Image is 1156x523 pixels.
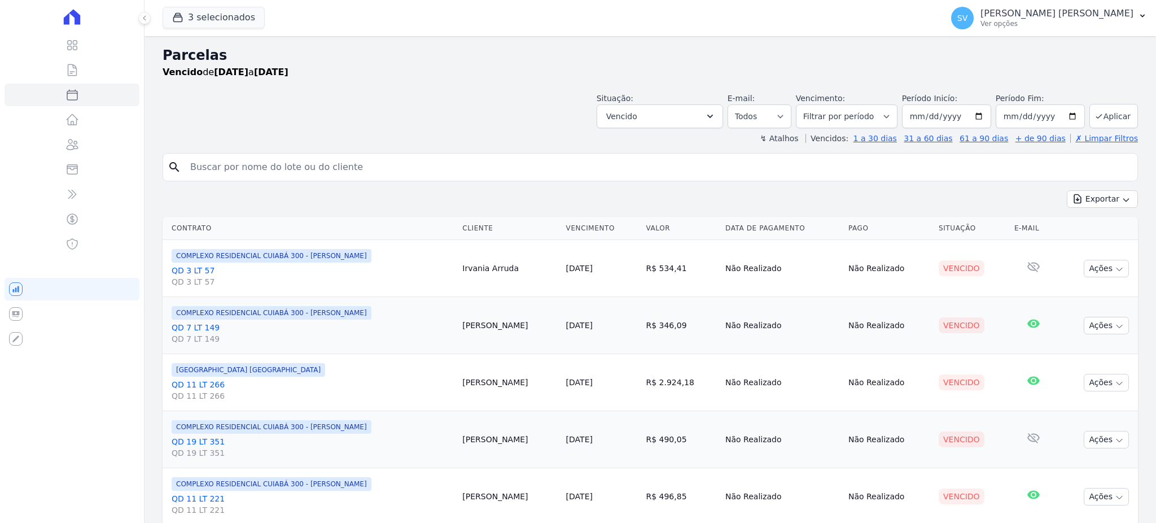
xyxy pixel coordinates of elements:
p: Ver opções [980,19,1133,28]
button: Ações [1084,374,1129,391]
a: QD 11 LT 221QD 11 LT 221 [172,493,453,516]
button: Ações [1084,488,1129,505]
button: SV [PERSON_NAME] [PERSON_NAME] Ver opções [942,2,1156,34]
div: Vencido [939,432,984,447]
th: Contrato [163,217,458,240]
span: [GEOGRAPHIC_DATA] [GEOGRAPHIC_DATA] [172,363,325,377]
td: Não Realizado [844,354,934,411]
a: ✗ Limpar Filtros [1070,134,1138,143]
strong: [DATE] [254,67,288,77]
input: Buscar por nome do lote ou do cliente [183,156,1133,178]
span: QD 11 LT 221 [172,504,453,516]
span: Vencido [606,110,637,123]
a: [DATE] [566,492,593,501]
td: R$ 2.924,18 [641,354,721,411]
button: Vencido [597,104,723,128]
span: COMPLEXO RESIDENCIAL CUIABÁ 300 - [PERSON_NAME] [172,420,371,434]
i: search [168,160,181,174]
td: [PERSON_NAME] [458,354,561,411]
a: [DATE] [566,264,593,273]
td: Não Realizado [721,240,844,297]
th: Pago [844,217,934,240]
a: QD 7 LT 149QD 7 LT 149 [172,322,453,345]
button: 3 selecionados [163,7,265,28]
td: [PERSON_NAME] [458,411,561,468]
span: SV [957,14,967,22]
a: 1 a 30 dias [853,134,897,143]
span: COMPLEXO RESIDENCIAL CUIABÁ 300 - [PERSON_NAME] [172,306,371,320]
td: Irvania Arruda [458,240,561,297]
label: Situação: [597,94,633,103]
a: 61 a 90 dias [960,134,1008,143]
button: Ações [1084,260,1129,277]
td: Não Realizado [844,297,934,354]
strong: [DATE] [214,67,248,77]
button: Exportar [1067,190,1138,208]
a: [DATE] [566,378,593,387]
td: [PERSON_NAME] [458,297,561,354]
label: Período Fim: [996,93,1085,104]
td: R$ 346,09 [641,297,721,354]
label: Vencidos: [805,134,848,143]
h2: Parcelas [163,45,1138,66]
td: Não Realizado [844,411,934,468]
span: QD 19 LT 351 [172,447,453,459]
label: ↯ Atalhos [760,134,798,143]
a: QD 19 LT 351QD 19 LT 351 [172,436,453,459]
div: Vencido [939,317,984,333]
td: R$ 490,05 [641,411,721,468]
div: Vencido [939,489,984,504]
div: Vencido [939,260,984,276]
th: Data de Pagamento [721,217,844,240]
div: Vencido [939,374,984,390]
button: Aplicar [1089,104,1138,128]
span: QD 7 LT 149 [172,333,453,345]
td: Não Realizado [721,297,844,354]
a: + de 90 dias [1015,134,1066,143]
td: Não Realizado [844,240,934,297]
span: QD 11 LT 266 [172,390,453,402]
strong: Vencido [163,67,203,77]
span: COMPLEXO RESIDENCIAL CUIABÁ 300 - [PERSON_NAME] [172,477,371,491]
label: Período Inicío: [902,94,957,103]
span: COMPLEXO RESIDENCIAL CUIABÁ 300 - [PERSON_NAME] [172,249,371,263]
button: Ações [1084,317,1129,334]
p: [PERSON_NAME] [PERSON_NAME] [980,8,1133,19]
label: E-mail: [728,94,755,103]
a: QD 11 LT 266QD 11 LT 266 [172,379,453,402]
span: QD 3 LT 57 [172,276,453,287]
td: Não Realizado [721,411,844,468]
th: Vencimento [562,217,642,240]
label: Vencimento: [796,94,845,103]
a: QD 3 LT 57QD 3 LT 57 [172,265,453,287]
th: Cliente [458,217,561,240]
a: [DATE] [566,435,593,444]
p: de a [163,66,288,79]
a: 31 a 60 dias [904,134,952,143]
th: Situação [934,217,1010,240]
td: Não Realizado [721,354,844,411]
th: E-mail [1010,217,1057,240]
button: Ações [1084,431,1129,448]
a: [DATE] [566,321,593,330]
